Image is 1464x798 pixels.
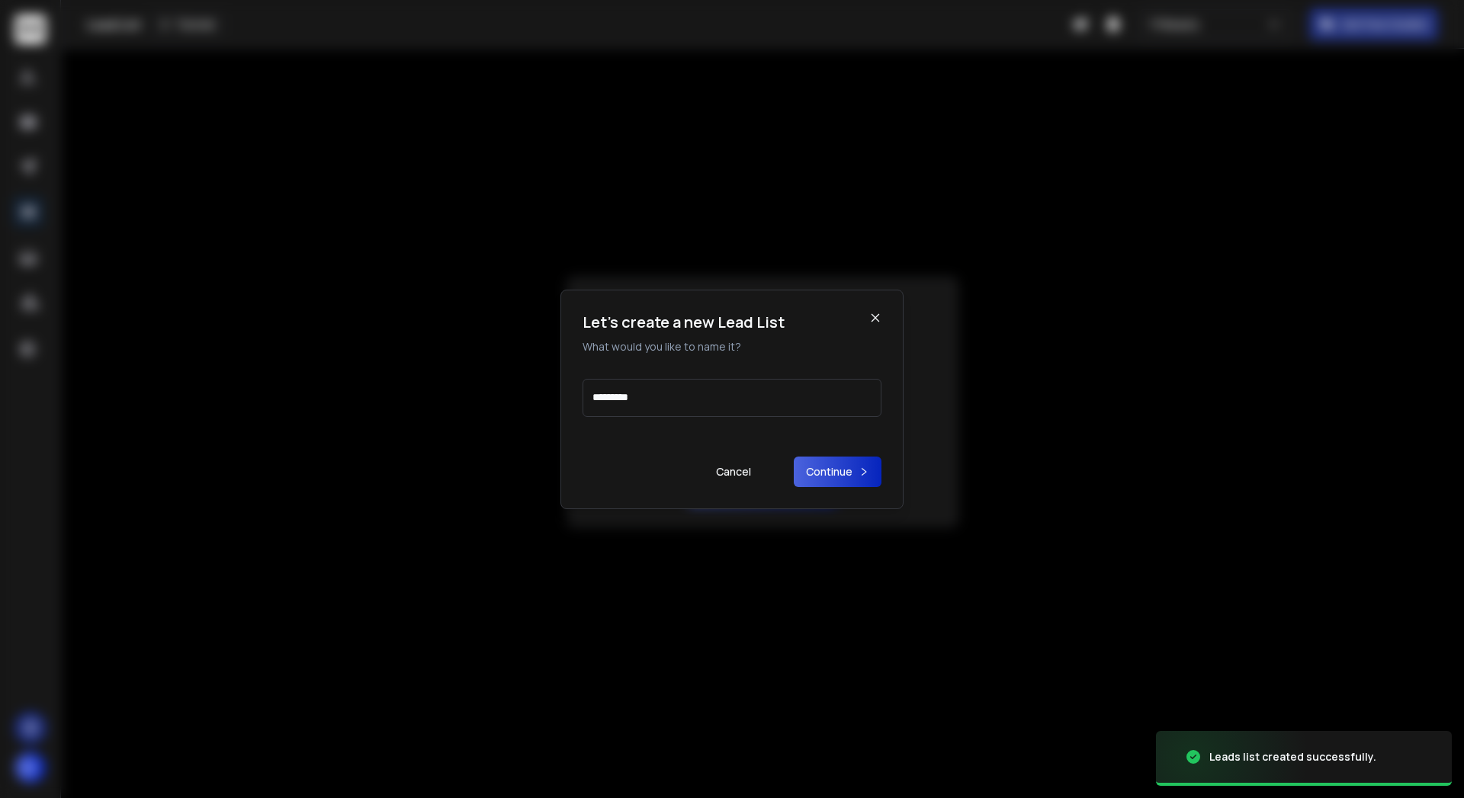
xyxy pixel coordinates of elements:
[583,339,785,354] p: What would you like to name it?
[1209,749,1376,764] div: Leads list created successfully.
[583,312,785,333] h1: Let's create a new Lead List
[704,457,763,487] button: Cancel
[794,457,881,487] button: Continue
